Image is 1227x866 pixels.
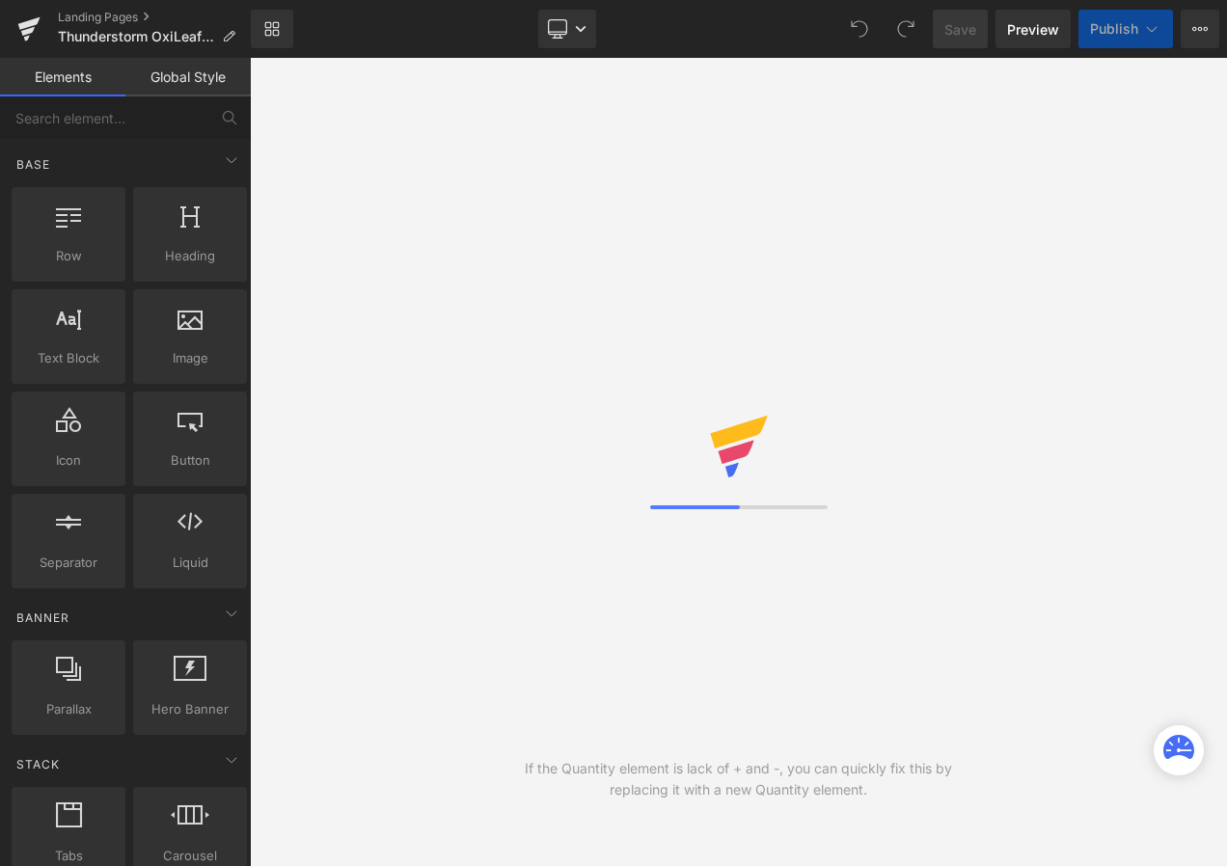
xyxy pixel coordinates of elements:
[139,246,241,266] span: Heading
[17,553,120,573] span: Separator
[58,29,214,44] span: Thunderstorm OxiLeaf III $49 Video Offer
[17,450,120,471] span: Icon
[139,699,241,719] span: Hero Banner
[17,846,120,866] span: Tabs
[1007,19,1059,40] span: Preview
[1181,10,1219,48] button: More
[995,10,1071,48] a: Preview
[1090,21,1138,37] span: Publish
[494,758,983,800] div: If the Quantity element is lack of + and -, you can quickly fix this by replacing it with a new Q...
[17,699,120,719] span: Parallax
[139,348,241,368] span: Image
[14,755,62,773] span: Stack
[251,10,293,48] a: New Library
[14,155,52,174] span: Base
[139,553,241,573] span: Liquid
[58,10,251,25] a: Landing Pages
[125,58,251,96] a: Global Style
[14,609,71,627] span: Banner
[139,450,241,471] span: Button
[840,10,879,48] button: Undo
[1078,10,1173,48] button: Publish
[17,246,120,266] span: Row
[944,19,976,40] span: Save
[886,10,925,48] button: Redo
[17,348,120,368] span: Text Block
[139,846,241,866] span: Carousel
